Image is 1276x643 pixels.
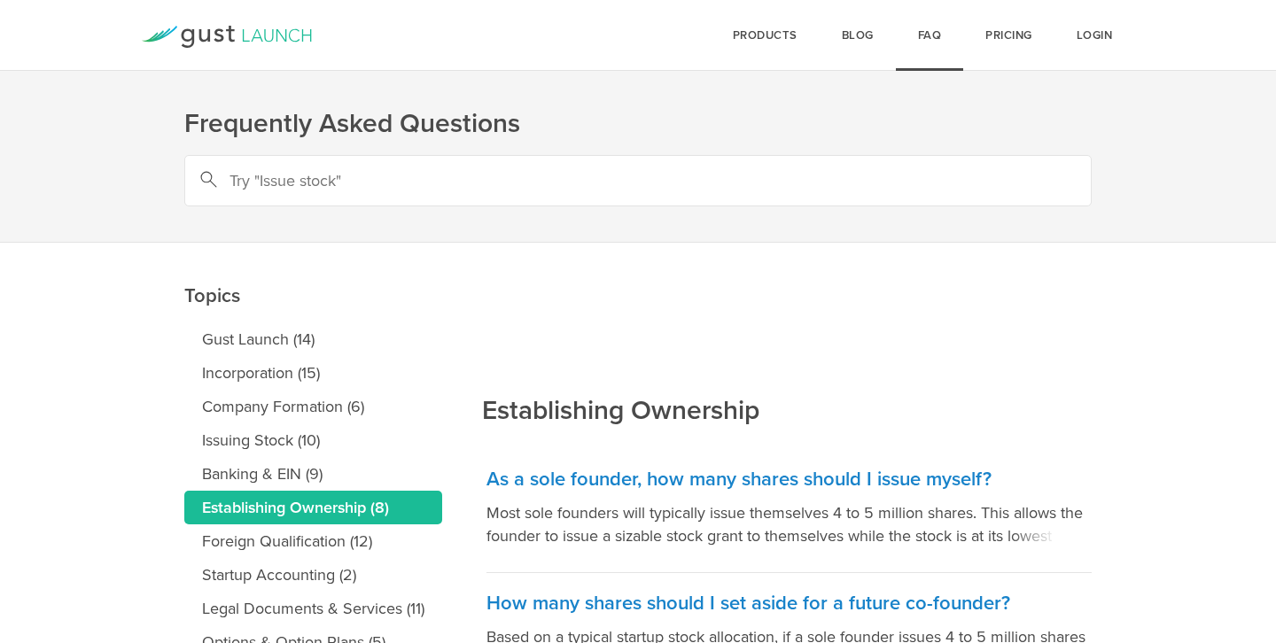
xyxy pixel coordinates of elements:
[184,558,442,592] a: Startup Accounting (2)
[486,467,1092,492] h3: As a sole founder, how many shares should I issue myself?
[184,423,442,457] a: Issuing Stock (10)
[486,449,1092,573] a: As a sole founder, how many shares should I issue myself? Most sole founders will typically issue...
[184,106,1092,142] h1: Frequently Asked Questions
[486,501,1092,547] p: Most sole founders will typically issue themselves 4 to 5 million shares. This allows the founder...
[184,322,442,356] a: Gust Launch (14)
[184,592,442,625] a: Legal Documents & Services (11)
[184,159,442,314] h2: Topics
[184,155,1092,206] input: Try "Issue stock"
[482,274,759,429] h2: Establishing Ownership
[184,457,442,491] a: Banking & EIN (9)
[184,390,442,423] a: Company Formation (6)
[184,356,442,390] a: Incorporation (15)
[184,491,442,524] a: Establishing Ownership (8)
[486,591,1092,616] h3: How many shares should I set aside for a future co-founder?
[184,524,442,558] a: Foreign Qualification (12)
